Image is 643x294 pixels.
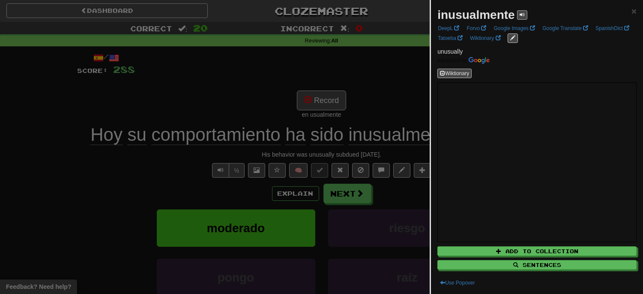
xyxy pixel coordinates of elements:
span: × [631,6,637,16]
button: Close [631,6,637,15]
button: Wiktionary [437,69,472,78]
span: unusually [437,48,463,55]
button: Sentences [437,260,637,270]
button: Add to Collection [437,246,637,256]
a: Google Translate [540,24,591,33]
button: edit links [508,33,518,43]
button: Use Popover [437,278,477,288]
img: Color short [437,57,490,64]
a: Wiktionary [467,33,503,43]
a: SpanishDict [593,24,632,33]
a: DeepL [435,24,462,33]
a: Tatoeba [435,33,465,43]
a: Google Images [491,24,538,33]
a: Forvo [464,24,489,33]
strong: inusualmente [437,8,514,21]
